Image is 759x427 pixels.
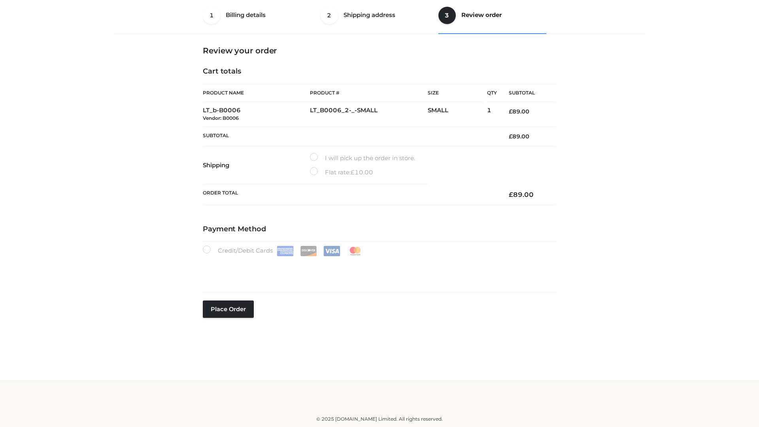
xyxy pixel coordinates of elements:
label: Credit/Debit Cards [203,246,364,256]
h3: Review your order [203,46,556,55]
th: Qty [487,84,497,102]
th: Shipping [203,146,310,184]
span: £ [509,191,513,198]
span: £ [509,108,512,115]
small: Vendor: B0006 [203,115,239,121]
img: Mastercard [347,246,364,256]
td: LT_B0006_2-_-SMALL [310,102,428,127]
span: £ [351,168,355,176]
th: Order Total [203,184,497,205]
h4: Cart totals [203,67,556,76]
h4: Payment Method [203,225,556,234]
th: Size [428,84,483,102]
td: LT_b-B0006 [203,102,310,127]
button: Place order [203,300,254,318]
th: Product # [310,84,428,102]
td: 1 [487,102,497,127]
bdi: 89.00 [509,191,534,198]
span: £ [509,133,512,140]
label: I will pick up the order in store. [310,153,415,163]
th: Subtotal [497,84,556,102]
img: Visa [323,246,340,256]
th: Product Name [203,84,310,102]
td: SMALL [428,102,487,127]
iframe: Secure payment input frame [201,255,555,283]
th: Subtotal [203,127,497,146]
img: Amex [277,246,294,256]
label: Flat rate: [310,167,373,178]
div: © 2025 [DOMAIN_NAME] Limited. All rights reserved. [117,415,642,423]
bdi: 89.00 [509,108,529,115]
img: Discover [300,246,317,256]
bdi: 89.00 [509,133,529,140]
bdi: 10.00 [351,168,373,176]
